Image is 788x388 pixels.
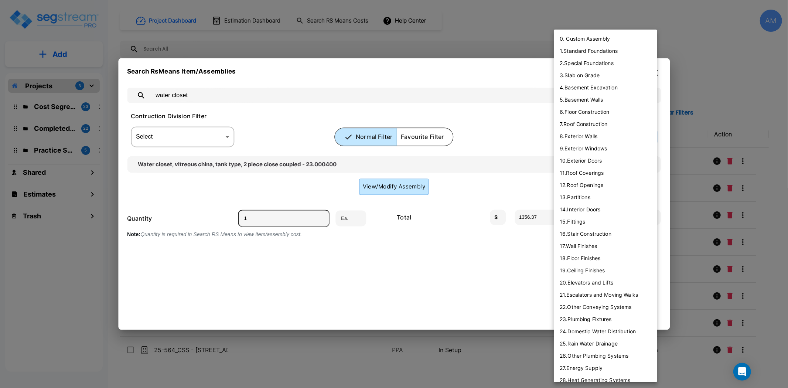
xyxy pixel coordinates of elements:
li: 1 . Standard Foundations [554,45,657,57]
li: 8 . Exterior Walls [554,130,657,142]
li: 12 . Roof Openings [554,179,657,191]
li: 14 . Interior Doors [554,203,657,215]
li: 19 . Ceiling Finishes [554,264,657,276]
li: 3 . Slab on Grade [554,69,657,81]
li: 10 . Exterior Doors [554,154,657,167]
li: 15 . Fittings [554,215,657,228]
li: 26 . Other Plumbing Systems [554,350,657,362]
li: 9 . Exterior Windows [554,142,657,154]
li: 27 . Energy Supply [554,362,657,374]
li: 2 . Special Foundations [554,57,657,69]
li: 5 . Basement Walls [554,93,657,106]
li: 20 . Elevators and Lifts [554,276,657,289]
li: 28 . Heat Generating Systems [554,374,657,386]
li: 6 . Floor Construction [554,106,657,118]
li: 11 . Roof Coverings [554,167,657,179]
li: 13 . Partitions [554,191,657,203]
li: 21 . Escalators and Moving Walks [554,289,657,301]
li: 0. Custom Assembly [554,33,657,45]
li: 23 . Plumbing Fixtures [554,313,657,325]
li: 18 . Floor Finishes [554,252,657,264]
li: 4 . Basement Excavation [554,81,657,93]
li: 16 . Stair Construction [554,228,657,240]
li: 17 . Wall Finishes [554,240,657,252]
div: Open Intercom Messenger [733,363,751,381]
li: 25 . Rain Water Drainage [554,337,657,350]
li: 22 . Other Conveying Systems [554,301,657,313]
li: 24 . Domestic Water Distribution [554,325,657,337]
li: 7 . Roof Construction [554,118,657,130]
